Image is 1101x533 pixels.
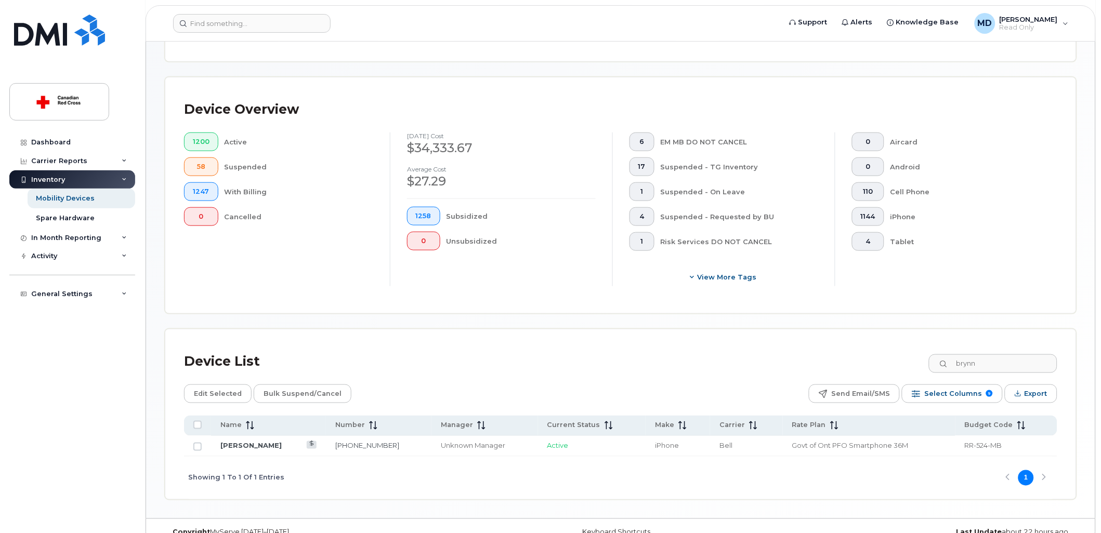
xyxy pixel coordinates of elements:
div: iPhone [890,207,1041,226]
span: MD [978,17,992,30]
span: 1144 [861,212,875,221]
div: Suspended - Requested by BU [661,207,819,226]
a: Support [782,12,835,33]
div: Suspended [225,157,374,176]
div: Active [225,132,374,151]
span: Name [220,421,242,430]
div: EM MB DO NOT CANCEL [661,132,819,151]
span: Knowledge Base [896,17,959,28]
h4: [DATE] cost [407,132,596,139]
span: 1258 [416,212,431,220]
span: Edit Selected [194,386,242,402]
div: Unsubsidized [447,232,596,250]
span: 110 [861,188,875,196]
span: 9 [986,390,993,397]
div: Risk Services DO NOT CANCEL [661,232,819,251]
button: 58 [184,157,218,176]
span: View more tags [698,272,757,282]
button: Send Email/SMS [809,384,900,403]
span: Send Email/SMS [831,386,890,402]
span: 4 [861,237,875,246]
span: Read Only [1000,23,1058,32]
button: 110 [852,182,884,201]
span: Current Status [547,421,600,430]
button: 0 [407,232,440,250]
span: 58 [193,163,209,171]
div: $34,333.67 [407,139,596,157]
input: Search Device List ... [929,354,1057,373]
a: Knowledge Base [880,12,966,33]
button: 1200 [184,132,218,151]
a: View Last Bill [307,441,317,449]
span: 0 [193,212,209,221]
button: Page 1 [1018,470,1034,486]
button: View more tags [630,268,818,286]
button: 1 [630,182,654,201]
span: Select Columns [924,386,982,402]
button: 4 [852,232,884,251]
button: 1247 [184,182,218,201]
div: Tablet [890,232,1041,251]
span: 1200 [193,138,209,146]
div: Aircard [890,132,1041,151]
button: 0 [852,132,884,151]
span: RR-524-MB [965,442,1002,450]
div: Device List [184,348,260,375]
button: 1 [630,232,654,251]
span: Alerts [851,17,873,28]
span: 1 [638,237,646,246]
span: Make [655,421,674,430]
input: Find something... [173,14,331,33]
span: [PERSON_NAME] [1000,15,1058,23]
a: [PERSON_NAME] [220,442,282,450]
div: Cancelled [225,207,374,226]
span: Export [1025,386,1047,402]
span: 17 [638,163,646,171]
span: 0 [861,163,875,171]
button: 0 [184,207,218,226]
button: Edit Selected [184,384,252,403]
button: 6 [630,132,654,151]
button: Export [1005,384,1057,403]
div: Madison Davis [967,13,1076,34]
span: Showing 1 To 1 Of 1 Entries [188,470,284,486]
span: Bulk Suspend/Cancel [264,386,342,402]
button: Bulk Suspend/Cancel [254,384,351,403]
button: 17 [630,157,654,176]
span: Bell [719,442,732,450]
div: Suspended - On Leave [661,182,819,201]
a: [PHONE_NUMBER] [335,442,399,450]
div: $27.29 [407,172,596,190]
span: Number [335,421,365,430]
div: Suspended - TG Inventory [661,157,819,176]
h4: Average cost [407,166,596,172]
button: 1144 [852,207,884,226]
span: Carrier [719,421,745,430]
span: Budget Code [965,421,1013,430]
div: Cell Phone [890,182,1041,201]
span: Rate Plan [792,421,826,430]
span: 4 [638,212,646,221]
button: 0 [852,157,884,176]
span: Manager [441,421,473,430]
div: Android [890,157,1041,176]
div: Device Overview [184,96,299,123]
div: With Billing [225,182,374,201]
span: Active [547,442,569,450]
button: Select Columns 9 [902,384,1003,403]
span: 0 [416,237,431,245]
span: iPhone [655,442,679,450]
span: 1247 [193,188,209,196]
span: Govt of Ont PFO Smartphone 36M [792,442,909,450]
div: Subsidized [447,207,596,225]
button: 1258 [407,207,440,225]
span: 6 [638,138,646,146]
a: Alerts [835,12,880,33]
div: Unknown Manager [441,441,529,451]
span: 1 [638,188,646,196]
span: Support [798,17,828,28]
button: 4 [630,207,654,226]
span: 0 [861,138,875,146]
